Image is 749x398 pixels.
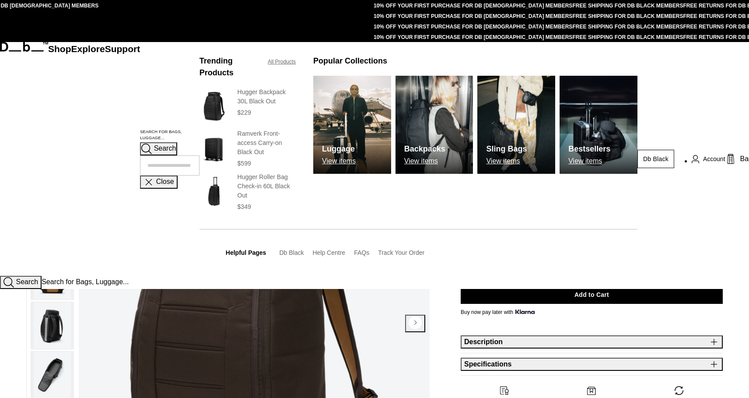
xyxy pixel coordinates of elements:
a: Support [105,44,140,54]
img: {"height" => 20, "alt" => "Klarna"} [515,310,534,314]
span: $229 [238,109,251,116]
h3: Trending Products [199,55,259,79]
img: Ramverk Front-access Carry-on Black Out [199,129,229,166]
button: Hugger Backpack 30L Cappuccino [31,302,74,349]
label: Search for Bags, Luggage... [140,129,199,141]
p: View items [486,157,527,165]
a: Hugger Backpack 30L Black Out Hugger Backpack 30L Black Out $229 [199,88,296,125]
a: Db Black [637,150,674,168]
a: FREE SHIPPING FOR DB BLACK MEMBERS [572,34,683,40]
img: Hugger Roller Bag Check-in 60L Black Out [199,173,229,210]
a: Hugger Roller Bag Check-in 60L Black Out Hugger Roller Bag Check-in 60L Black Out $349 [199,173,296,211]
a: Db Luggage View items [313,76,391,174]
img: Db [395,76,473,174]
h3: Bestsellers [568,143,610,155]
a: Explore [71,44,105,54]
a: Help Centre [312,249,345,256]
img: Db [313,76,391,174]
a: 10% OFF YOUR FIRST PURCHASE FOR DB [DEMOGRAPHIC_DATA] MEMBERS [374,34,572,40]
a: FAQs [354,249,369,256]
a: All Products [268,58,296,66]
p: View items [322,157,356,165]
span: Account [703,155,725,164]
a: Db Backpacks View items [395,76,473,174]
h3: Hugger Backpack 30L Black Out [238,88,296,106]
a: FREE SHIPPING FOR DB BLACK MEMBERS [572,13,683,19]
a: Ramverk Front-access Carry-on Black Out Ramverk Front-access Carry-on Black Out $599 [199,129,296,168]
span: $599 [238,160,251,167]
img: Hugger Backpack 30L Cappuccino [34,303,71,349]
a: 10% OFF YOUR FIRST PURCHASE FOR DB [DEMOGRAPHIC_DATA] MEMBERS [374,3,572,9]
span: Search [16,278,38,286]
img: Hugger Backpack 30L Cappuccino [34,352,71,398]
span: Close [156,178,174,185]
a: Shop [48,44,71,54]
p: View items [568,157,610,165]
h3: Helpful Pages [226,248,266,257]
span: Buy now pay later with [461,308,535,316]
h3: Sling Bags [486,143,527,155]
a: Db Sling Bags View items [477,76,555,174]
a: FREE SHIPPING FOR DB BLACK MEMBERS [572,24,683,30]
button: Close [140,176,177,189]
span: Search [154,144,176,152]
img: Db [477,76,555,174]
img: Db [560,76,637,174]
p: View items [404,157,445,165]
a: Track Your Order [378,249,424,256]
a: 10% OFF YOUR FIRST PURCHASE FOR DB [DEMOGRAPHIC_DATA] MEMBERS [374,13,572,19]
h3: Ramverk Front-access Carry-on Black Out [238,129,296,157]
button: Add to Cart [461,285,723,304]
h3: Backpacks [404,143,445,155]
nav: Main Navigation [48,42,140,276]
button: Specifications [461,358,723,371]
a: Db Black [279,249,304,256]
button: Search [140,142,177,155]
a: FREE SHIPPING FOR DB BLACK MEMBERS [572,3,683,9]
a: 10% OFF YOUR FIRST PURCHASE FOR DB [DEMOGRAPHIC_DATA] MEMBERS [374,24,572,30]
h3: Popular Collections [313,55,387,67]
a: Db Bestsellers View items [560,76,637,174]
button: Description [461,335,723,349]
h3: Luggage [322,143,356,155]
h3: Hugger Roller Bag Check-in 60L Black Out [238,173,296,200]
span: $349 [238,203,251,210]
img: Hugger Backpack 30L Black Out [199,88,229,125]
a: Account [692,154,725,164]
button: Next slide [405,314,425,332]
